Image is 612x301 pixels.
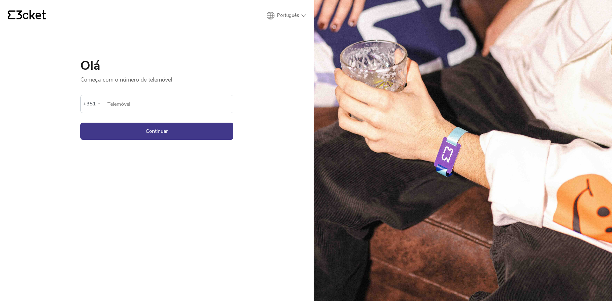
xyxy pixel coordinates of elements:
button: Continuar [80,123,233,140]
a: {' '} [8,10,46,21]
p: Começa com o número de telemóvel [80,72,233,83]
div: +351 [83,99,96,109]
h1: Olá [80,59,233,72]
input: Telemóvel [107,95,233,113]
g: {' '} [8,11,15,19]
label: Telemóvel [103,95,233,113]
